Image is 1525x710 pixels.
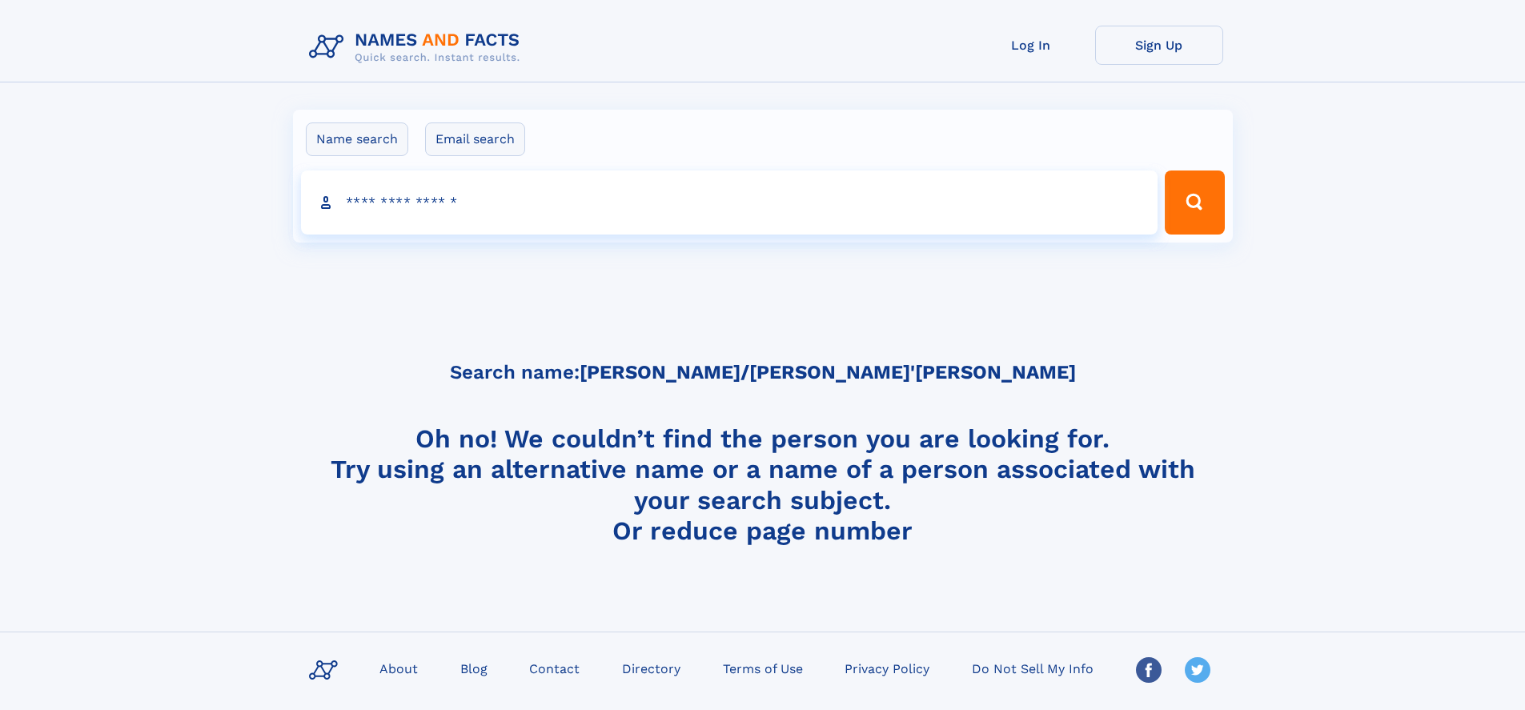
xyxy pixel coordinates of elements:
[301,170,1158,235] input: search input
[616,656,687,680] a: Directory
[306,122,408,156] label: Name search
[1185,657,1210,683] img: Twitter
[716,656,809,680] a: Terms of Use
[965,656,1100,680] a: Do Not Sell My Info
[580,361,1076,383] b: [PERSON_NAME]/[PERSON_NAME]'[PERSON_NAME]
[303,26,533,69] img: Logo Names and Facts
[967,26,1095,65] a: Log In
[1165,170,1224,235] button: Search Button
[450,362,1076,383] h5: Search name:
[425,122,525,156] label: Email search
[454,656,494,680] a: Blog
[1095,26,1223,65] a: Sign Up
[1136,657,1162,683] img: Facebook
[373,656,424,680] a: About
[523,656,586,680] a: Contact
[303,423,1223,545] h4: Oh no! We couldn’t find the person you are looking for. Try using an alternative name or a name o...
[838,656,936,680] a: Privacy Policy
